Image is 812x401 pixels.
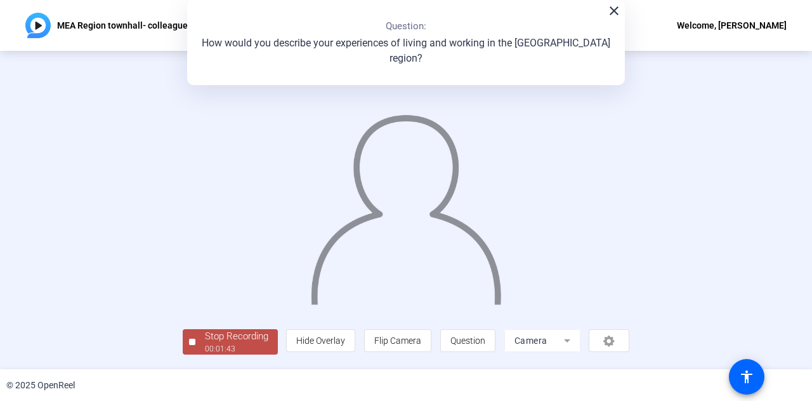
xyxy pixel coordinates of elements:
button: Stop Recording00:01:43 [183,329,278,355]
div: Stop Recording [205,329,268,344]
span: Hide Overlay [296,336,345,346]
p: Question: [386,19,426,34]
button: Flip Camera [364,329,431,352]
button: Question [440,329,495,352]
button: Hide Overlay [286,329,355,352]
p: MEA Region townhall- colleague interviews [57,18,232,33]
mat-icon: accessibility [739,369,754,384]
span: Flip Camera [374,336,421,346]
p: How would you describe your experiences of living and working in the [GEOGRAPHIC_DATA] region? [200,36,612,66]
span: Question [450,336,485,346]
mat-icon: close [606,3,622,18]
div: 00:01:43 [205,343,268,355]
img: overlay [310,103,503,304]
div: © 2025 OpenReel [6,379,75,392]
div: Welcome, [PERSON_NAME] [677,18,787,33]
img: OpenReel logo [25,13,51,38]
